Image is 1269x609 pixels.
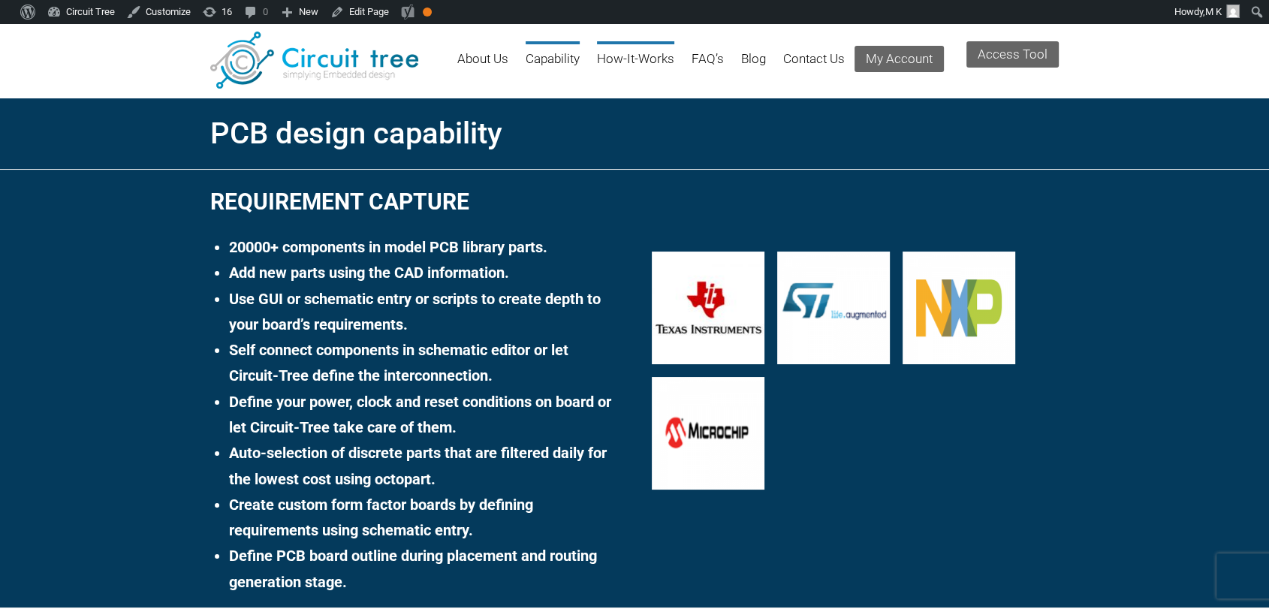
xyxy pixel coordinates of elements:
img: Circuit Tree [210,32,418,89]
a: My Account [855,46,944,72]
a: Blog [741,41,766,90]
li: Add new parts using the CAD information. [229,260,617,285]
span: M K [1205,6,1222,17]
li: Define PCB board outline during placement and routing generation stage. [229,543,617,595]
li: 20000+ components in model PCB library parts. [229,234,617,260]
a: Access Tool [966,41,1059,68]
h2: Requirement Capture [210,182,617,221]
a: How-It-Works [597,41,674,90]
h1: PCB design capability [210,111,1059,156]
li: Use GUI or schematic entry or scripts to create depth to your board’s requirements. [229,286,617,338]
a: FAQ’s [692,41,724,90]
li: Define your power, clock and reset conditions on board or let Circuit-Tree take care of them. [229,389,617,441]
li: Self connect components in schematic editor or let Circuit-Tree define the interconnection. [229,337,617,389]
li: Auto-selection of discrete parts that are filtered daily for the lowest cost using octopart. [229,440,617,492]
a: About Us [457,41,508,90]
a: Capability [526,41,580,90]
li: Create custom form factor boards by defining requirements using schematic entry. [229,492,617,544]
a: Contact Us [783,41,845,90]
div: OK [423,8,432,17]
